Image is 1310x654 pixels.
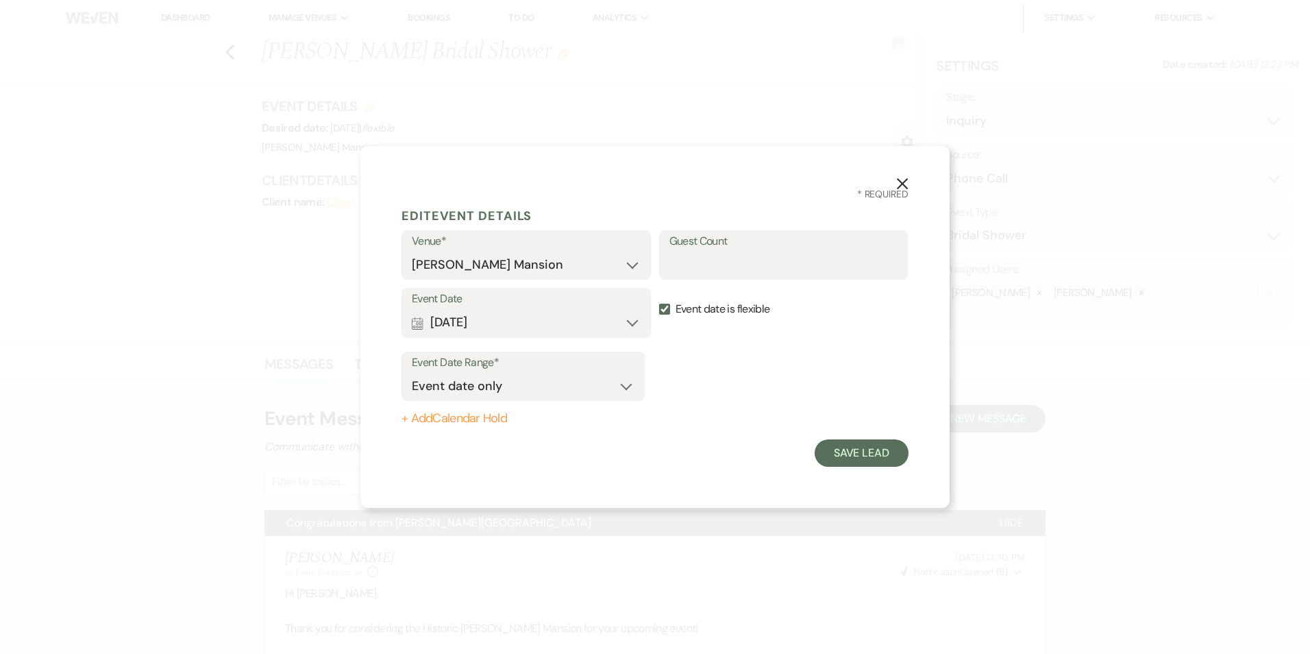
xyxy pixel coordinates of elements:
[412,309,641,337] button: [DATE]
[412,353,634,373] label: Event Date Range*
[669,232,898,252] label: Guest Count
[401,187,909,202] h3: * Required
[659,304,670,315] input: Event date is flexible
[401,206,909,226] h5: Edit Event Details
[815,439,909,467] button: Save Lead
[401,412,645,426] button: + AddCalendar Hold
[659,288,909,331] label: Event date is flexible
[412,232,641,252] label: Venue*
[412,289,641,309] label: Event Date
